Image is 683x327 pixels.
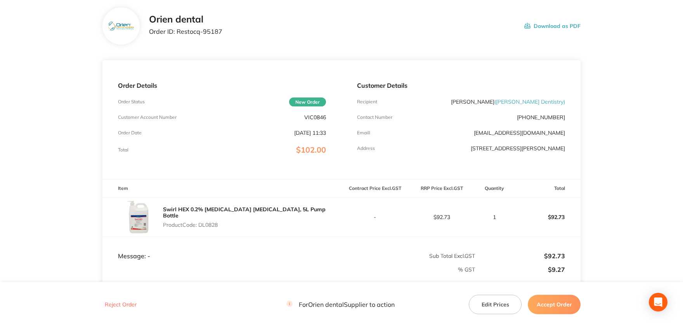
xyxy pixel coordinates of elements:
[118,130,142,136] p: Order Date
[514,179,581,198] th: Total
[357,146,375,151] p: Address
[289,97,326,106] span: New Order
[102,301,139,308] button: Reject Order
[451,99,565,105] p: [PERSON_NAME]
[118,99,145,104] p: Order Status
[471,145,565,151] p: [STREET_ADDRESS][PERSON_NAME]
[118,198,157,237] img: N3lyeGJsbg
[357,115,392,120] p: Contact Number
[476,252,565,259] p: $92.73
[163,206,326,219] a: Swirl HEX 0.2% [MEDICAL_DATA] [MEDICAL_DATA], 5L Pump Bottle
[517,114,565,120] p: [PHONE_NUMBER]
[102,237,341,260] td: Message: -
[118,147,128,153] p: Total
[296,145,326,155] span: $102.00
[408,179,475,198] th: RRP Price Excl. GST
[149,28,222,35] p: Order ID: Restocq- 95187
[476,266,565,273] p: $9.27
[514,208,580,226] p: $92.73
[524,14,581,38] button: Download as PDF
[342,214,408,220] p: -
[294,130,326,136] p: [DATE] 11:33
[649,293,667,311] div: Open Intercom Messenger
[494,98,565,105] span: ( [PERSON_NAME] Dentistry )
[102,179,341,198] th: Item
[341,179,408,198] th: Contract Price Excl. GST
[286,301,395,308] p: For Orien dental Supplier to action
[304,114,326,120] p: VIC0846
[474,129,565,136] a: [EMAIL_ADDRESS][DOMAIN_NAME]
[357,99,377,104] p: Recipient
[528,295,581,314] button: Accept Order
[118,115,177,120] p: Customer Account Number
[149,14,222,25] h2: Orien dental
[108,21,133,31] img: eTEwcnBkag
[163,222,341,228] p: Product Code: DL0828
[118,82,326,89] p: Order Details
[357,130,370,136] p: Emaill
[342,253,475,259] p: Sub Total Excl. GST
[103,266,475,273] p: % GST
[357,82,565,89] p: Customer Details
[475,179,514,198] th: Quantity
[469,295,522,314] button: Edit Prices
[476,214,513,220] p: 1
[409,214,475,220] p: $92.73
